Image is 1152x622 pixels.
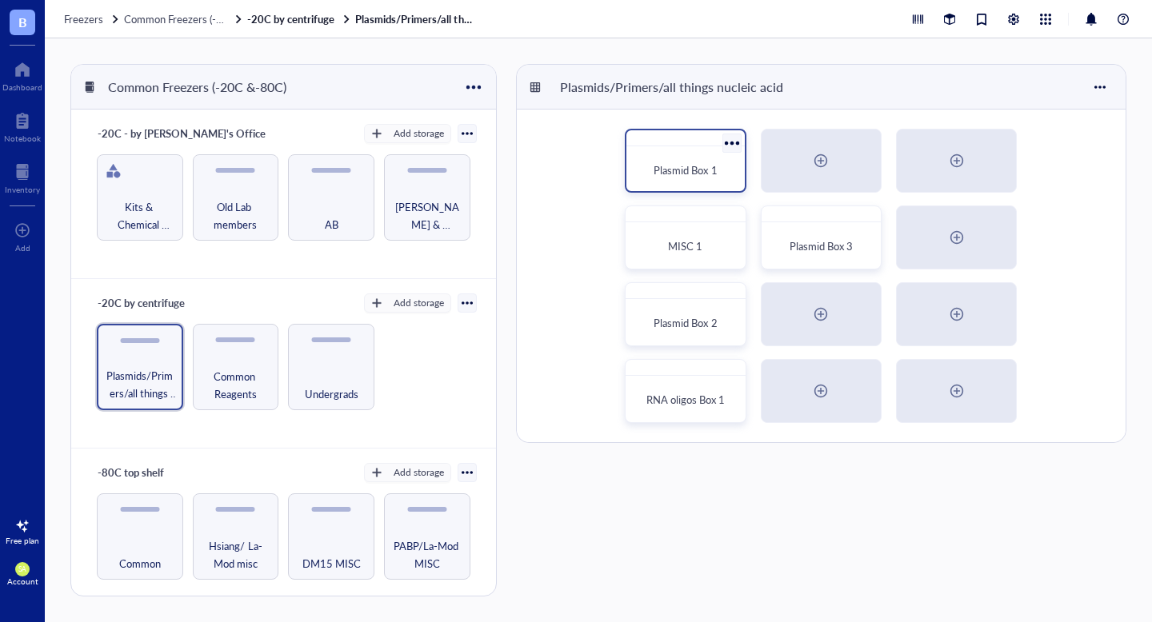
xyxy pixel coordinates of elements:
span: Old Lab members [200,198,272,233]
div: -20C - by [PERSON_NAME]'s Office [90,122,273,145]
div: Common Freezers (-20C &-80C) [101,74,294,101]
span: Plasmid Box 3 [790,238,853,253]
div: Add storage [394,126,444,141]
span: DM15 MISC [302,555,361,572]
button: Add storage [364,463,451,482]
span: Plasmid Box 1 [654,162,717,177]
a: -20C by centrifugePlasmids/Primers/all things nucleic acid [247,12,475,26]
span: Common Freezers (-20C &-80C) [124,11,272,26]
div: Add [15,243,30,253]
div: Account [7,576,38,586]
div: Inventory [5,185,40,194]
span: Plasmids/Primers/all things nucleic acid [105,367,175,402]
a: Common Freezers (-20C &-80C) [124,12,244,26]
button: Add storage [364,293,451,313]
a: Dashboard [2,57,42,92]
span: Common Reagents [200,368,272,403]
div: Dashboard [2,82,42,92]
span: Freezers [64,11,103,26]
span: Plasmid Box 2 [654,315,717,330]
span: SA [18,565,26,573]
div: -20C by centrifuge [90,292,192,314]
a: Inventory [5,159,40,194]
span: [PERSON_NAME] & [PERSON_NAME] [391,198,463,233]
span: MISC 1 [668,238,702,253]
div: Add storage [394,296,444,310]
div: -80C top shelf [90,461,186,484]
div: Notebook [4,134,41,143]
span: PABP/La-Mod MISC [391,537,463,572]
div: Free plan [6,536,39,545]
a: Freezers [64,12,121,26]
span: Undergrads [305,385,358,403]
span: Common [119,555,161,572]
span: Kits & Chemical Reagents [104,198,176,233]
span: AB [325,216,338,233]
span: B [18,12,27,32]
span: Hsiang/ La-Mod misc [200,537,272,572]
div: Add storage [394,465,444,480]
span: RNA oligos Box 1 [646,392,725,407]
a: Notebook [4,108,41,143]
button: Add storage [364,124,451,143]
div: Plasmids/Primers/all things nucleic acid [553,74,790,101]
